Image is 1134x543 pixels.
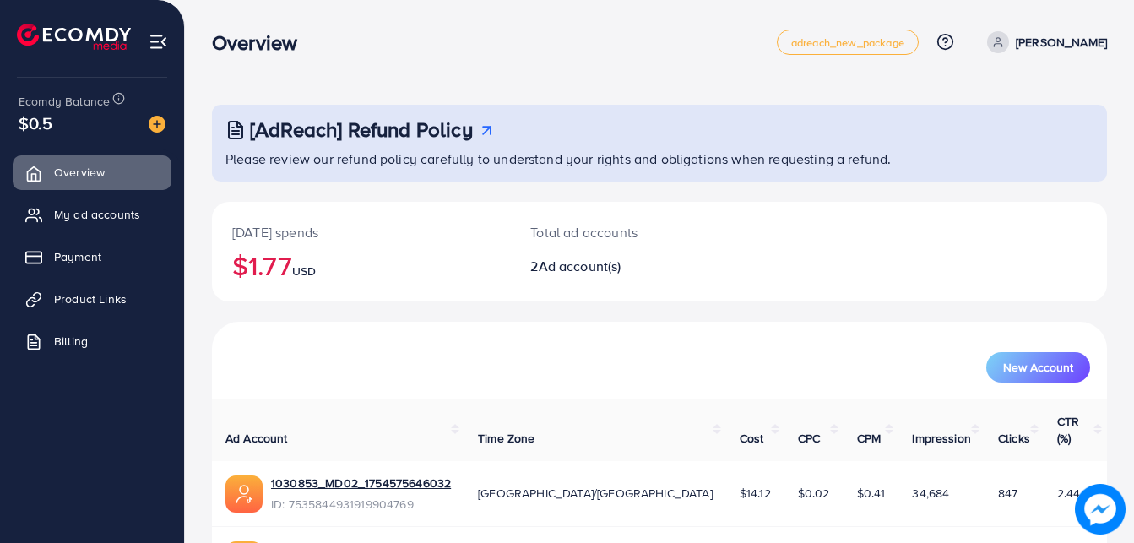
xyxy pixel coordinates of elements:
span: 2.44 [1057,485,1081,502]
span: Time Zone [478,430,534,447]
p: [PERSON_NAME] [1016,32,1107,52]
span: ID: 7535844931919904769 [271,496,451,513]
h2: $1.77 [232,249,490,281]
button: New Account [986,352,1090,383]
span: Clicks [998,430,1030,447]
a: adreach_new_package [777,30,919,55]
h2: 2 [530,258,713,274]
a: Overview [13,155,171,189]
a: Product Links [13,282,171,316]
span: $14.12 [740,485,771,502]
span: CTR (%) [1057,413,1079,447]
span: Ad Account [225,430,288,447]
span: Billing [54,333,88,350]
img: ic-ads-acc.e4c84228.svg [225,475,263,513]
span: 847 [998,485,1017,502]
span: $0.02 [798,485,830,502]
span: USD [292,263,316,280]
span: $0.5 [19,111,53,135]
img: menu [149,32,168,52]
span: [GEOGRAPHIC_DATA]/[GEOGRAPHIC_DATA] [478,485,713,502]
span: Impression [912,430,971,447]
h3: [AdReach] Refund Policy [250,117,473,142]
span: $0.41 [857,485,886,502]
a: [PERSON_NAME] [980,31,1107,53]
span: CPC [798,430,820,447]
span: 34,684 [912,485,949,502]
span: Overview [54,164,105,181]
span: My ad accounts [54,206,140,223]
span: adreach_new_package [791,37,904,48]
span: CPM [857,430,881,447]
p: Total ad accounts [530,222,713,242]
a: Billing [13,324,171,358]
img: logo [17,24,131,50]
a: 1030853_MD02_1754575646032 [271,475,451,491]
span: Product Links [54,291,127,307]
span: Ad account(s) [539,257,621,275]
a: Payment [13,240,171,274]
span: Ecomdy Balance [19,93,110,110]
h3: Overview [212,30,311,55]
span: Payment [54,248,101,265]
span: New Account [1003,361,1073,373]
img: image [149,116,165,133]
span: Cost [740,430,764,447]
a: My ad accounts [13,198,171,231]
p: Please review our refund policy carefully to understand your rights and obligations when requesti... [225,149,1097,169]
p: [DATE] spends [232,222,490,242]
img: image [1076,485,1125,534]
